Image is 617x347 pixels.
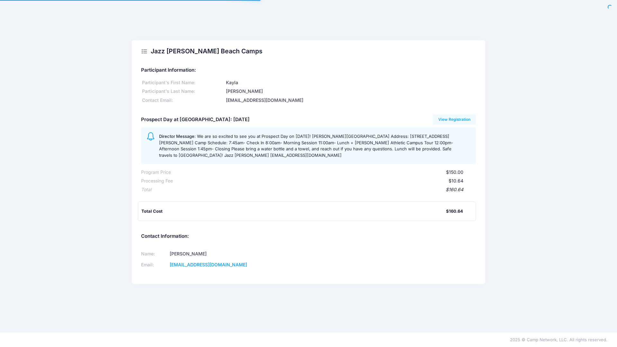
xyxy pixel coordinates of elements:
[510,337,607,342] span: 2025 © Camp Network, LLC. All rights reserved.
[225,88,476,95] div: [PERSON_NAME]
[151,186,463,193] div: $160.64
[159,134,196,139] span: Director Message:
[168,249,300,260] td: [PERSON_NAME]
[141,260,168,271] td: Email:
[225,97,476,104] div: [EMAIL_ADDRESS][DOMAIN_NAME]
[141,67,476,73] h5: Participant Information:
[173,178,463,184] div: $10.64
[159,134,453,158] span: We are so excited to see you at Prospect Day on [DATE]! [PERSON_NAME][GEOGRAPHIC_DATA] Address: [...
[141,249,168,260] td: Name:
[141,97,225,104] div: Contact Email:
[141,79,225,86] div: Participant's First Name:
[170,262,247,267] a: [EMAIL_ADDRESS][DOMAIN_NAME]
[141,117,250,123] h5: Prospect Day at [GEOGRAPHIC_DATA]: [DATE]
[141,88,225,95] div: Participant's Last Name:
[433,114,476,125] a: View Registration
[446,169,463,175] span: $150.00
[141,186,151,193] div: Total
[151,48,263,55] h2: Jazz [PERSON_NAME] Beach Camps
[141,234,476,239] h5: Contact Information:
[141,169,171,176] div: Program Price
[141,178,173,184] div: Processing Fee
[225,79,476,86] div: Kayla
[446,208,463,215] div: $160.64
[141,208,446,215] div: Total Cost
